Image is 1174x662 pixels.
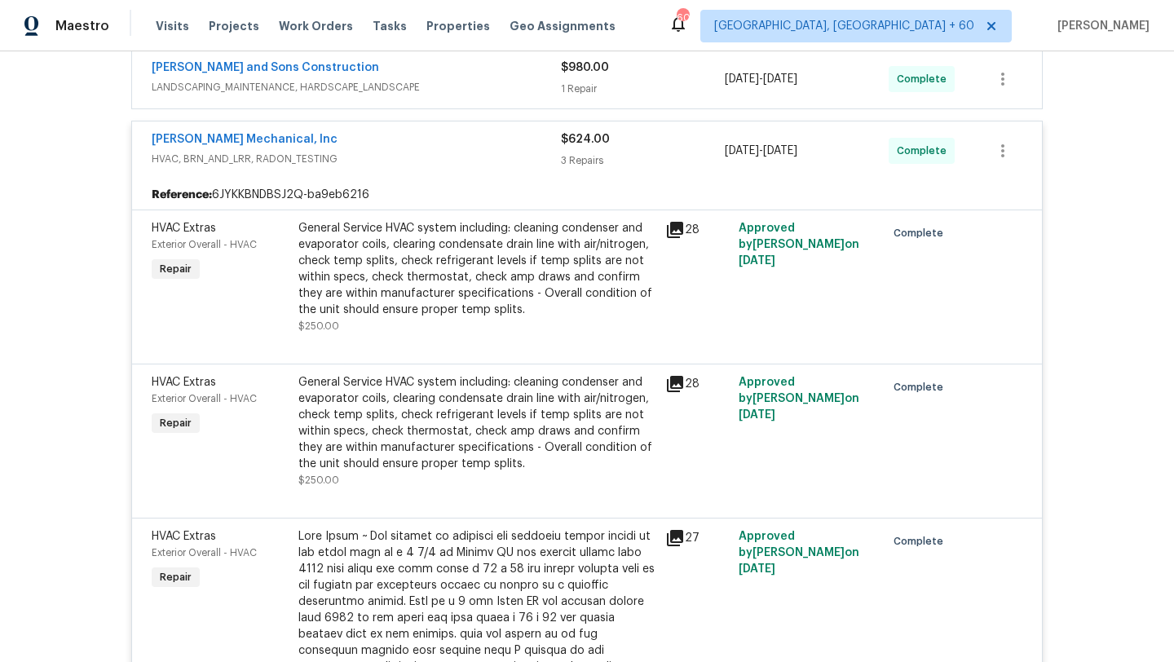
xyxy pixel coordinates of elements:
span: $250.00 [298,475,339,485]
span: $624.00 [561,134,610,145]
span: - [725,143,797,159]
span: HVAC Extras [152,223,216,234]
span: Visits [156,18,189,34]
span: Repair [153,261,198,277]
div: 28 [665,374,729,394]
span: [PERSON_NAME] [1051,18,1150,34]
span: LANDSCAPING_MAINTENANCE, HARDSCAPE_LANDSCAPE [152,79,561,95]
div: 604 [677,10,688,26]
span: Geo Assignments [510,18,616,34]
span: [DATE] [739,563,775,575]
span: Projects [209,18,259,34]
div: 27 [665,528,729,548]
span: Approved by [PERSON_NAME] on [739,377,859,421]
div: 6JYKKBNDBSJ2Q-ba9eb6216 [132,180,1042,210]
span: Tasks [373,20,407,32]
div: 28 [665,220,729,240]
span: HVAC Extras [152,531,216,542]
span: Complete [894,225,950,241]
span: Complete [894,379,950,395]
span: $980.00 [561,62,609,73]
span: [DATE] [763,73,797,85]
span: HVAC Extras [152,377,216,388]
span: Repair [153,569,198,585]
span: Exterior Overall - HVAC [152,548,257,558]
span: Complete [894,533,950,549]
span: Exterior Overall - HVAC [152,394,257,404]
div: General Service HVAC system including: cleaning condenser and evaporator coils, clearing condensa... [298,374,655,472]
span: [DATE] [725,145,759,157]
div: 1 Repair [561,81,725,97]
span: Approved by [PERSON_NAME] on [739,223,859,267]
div: 3 Repairs [561,152,725,169]
span: Work Orders [279,18,353,34]
span: Approved by [PERSON_NAME] on [739,531,859,575]
span: [DATE] [739,409,775,421]
span: Maestro [55,18,109,34]
a: [PERSON_NAME] and Sons Construction [152,62,379,73]
span: [DATE] [739,255,775,267]
span: Properties [426,18,490,34]
span: Exterior Overall - HVAC [152,240,257,249]
b: Reference: [152,187,212,203]
span: $250.00 [298,321,339,331]
span: [DATE] [725,73,759,85]
span: Repair [153,415,198,431]
span: Complete [897,71,953,87]
span: [DATE] [763,145,797,157]
span: Complete [897,143,953,159]
a: [PERSON_NAME] Mechanical, Inc [152,134,338,145]
span: - [725,71,797,87]
span: HVAC, BRN_AND_LRR, RADON_TESTING [152,151,561,167]
span: [GEOGRAPHIC_DATA], [GEOGRAPHIC_DATA] + 60 [714,18,974,34]
div: General Service HVAC system including: cleaning condenser and evaporator coils, clearing condensa... [298,220,655,318]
